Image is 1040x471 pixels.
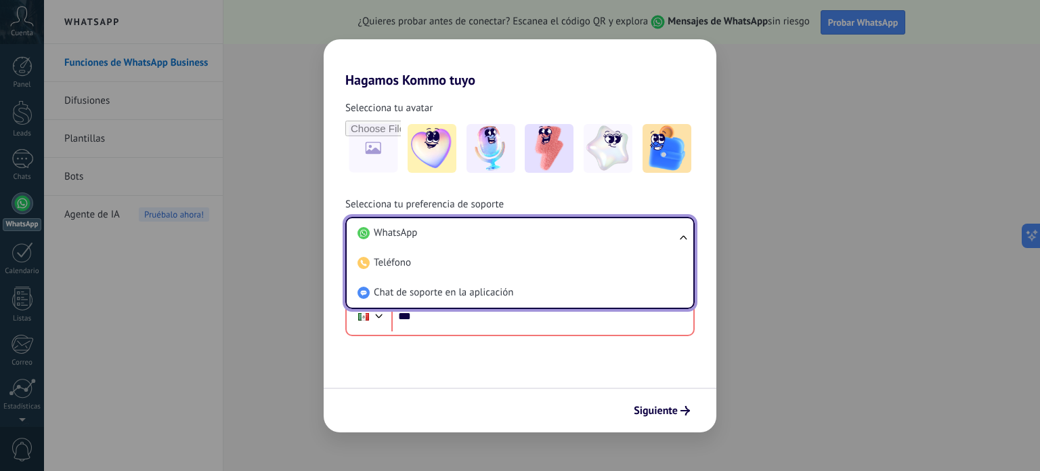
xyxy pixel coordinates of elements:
img: -1.jpeg [408,124,456,173]
span: Chat de soporte en la aplicación [374,286,513,300]
img: -3.jpeg [525,124,573,173]
span: Teléfono [374,256,411,270]
h2: Hagamos Kommo tuyo [324,39,716,88]
img: -2.jpeg [467,124,515,173]
span: Siguiente [634,406,678,415]
button: Siguiente [628,399,696,422]
img: -4.jpeg [584,124,632,173]
span: Selecciona tu avatar [345,102,433,115]
span: Selecciona tu preferencia de soporte [345,198,504,211]
div: Mexico: + 52 [351,302,376,331]
span: WhatsApp [374,226,417,240]
img: -5.jpeg [643,124,691,173]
